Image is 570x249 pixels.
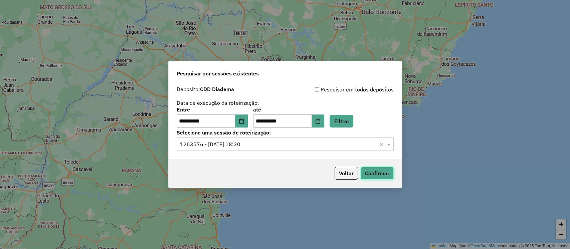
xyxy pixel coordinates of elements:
label: Data de execução da roteirização: [177,99,259,107]
strong: CDD Diadema [200,86,234,92]
label: Entre [177,105,248,113]
label: Selecione uma sessão de roteirização: [177,129,394,137]
span: Clear all [380,140,385,148]
div: Pesquisar em todos depósitos [285,85,394,93]
button: Choose Date [312,114,325,128]
button: Filtrar [330,115,353,128]
button: Confirmar [361,167,394,180]
button: Voltar [335,167,358,180]
span: Pesquisar por sessões existentes [177,69,259,77]
button: Choose Date [235,114,248,128]
label: Depósito: [177,85,234,93]
label: até [253,105,324,113]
